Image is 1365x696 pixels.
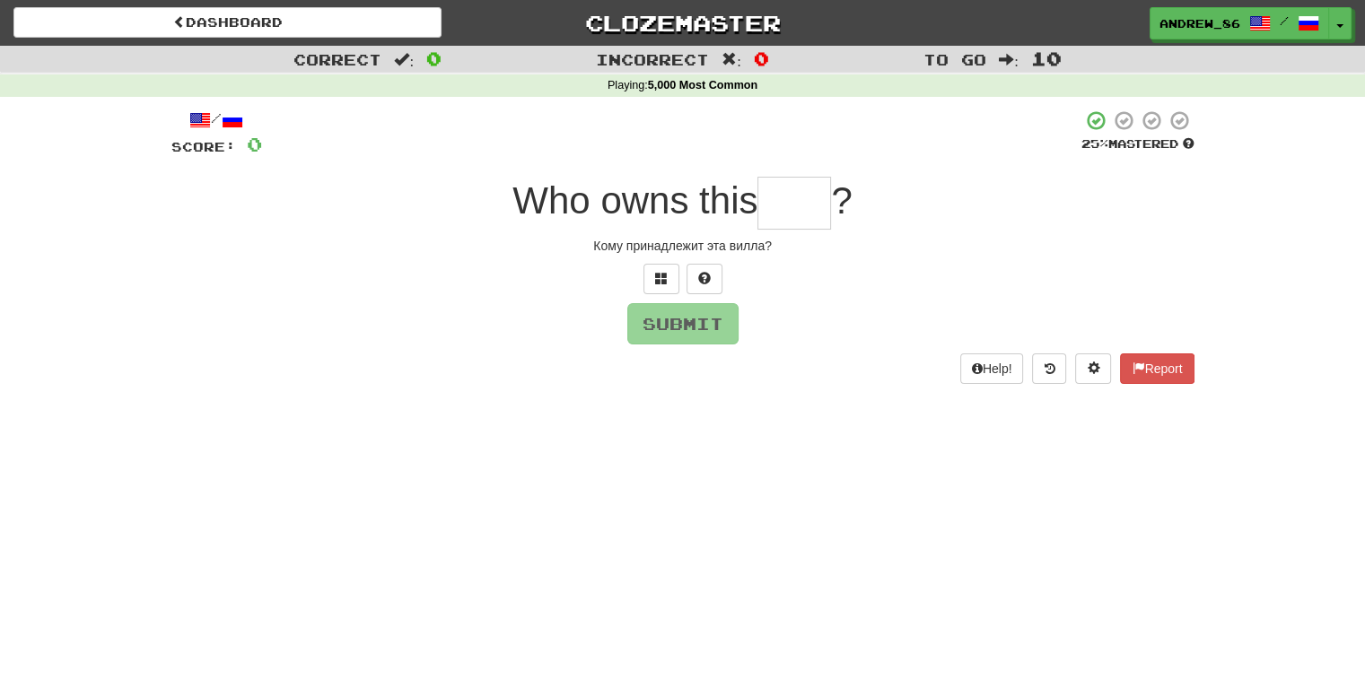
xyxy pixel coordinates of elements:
[1150,7,1329,39] a: Andrew_86 /
[247,133,262,155] span: 0
[1081,136,1194,152] div: Mastered
[171,139,236,154] span: Score:
[512,179,757,222] span: Who owns this
[687,264,722,294] button: Single letter hint - you only get 1 per sentence and score half the points! alt+h
[1280,14,1289,27] span: /
[171,109,262,132] div: /
[596,50,709,68] span: Incorrect
[171,237,1194,255] div: Кому принадлежит эта вилла?
[13,7,442,38] a: Dashboard
[426,48,442,69] span: 0
[999,52,1019,67] span: :
[1081,136,1108,151] span: 25 %
[1159,15,1240,31] span: Andrew_86
[722,52,741,67] span: :
[627,303,739,344] button: Submit
[648,79,757,91] strong: 5,000 Most Common
[643,264,679,294] button: Switch sentence to multiple choice alt+p
[394,52,414,67] span: :
[1031,48,1062,69] span: 10
[923,50,986,68] span: To go
[1120,353,1194,384] button: Report
[293,50,381,68] span: Correct
[1032,353,1066,384] button: Round history (alt+y)
[960,353,1024,384] button: Help!
[754,48,769,69] span: 0
[468,7,897,39] a: Clozemaster
[831,179,852,222] span: ?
